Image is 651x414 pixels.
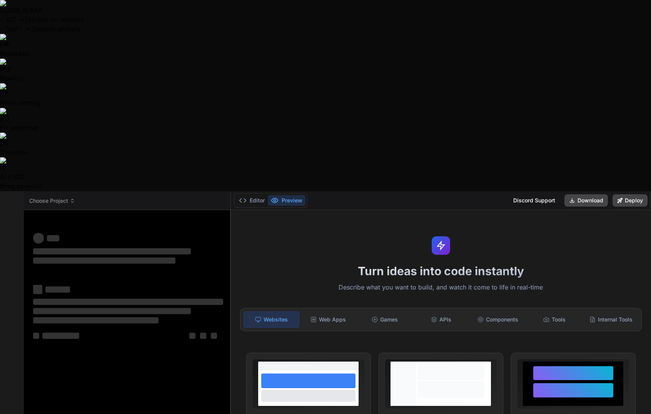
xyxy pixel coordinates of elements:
span: ‌ [33,317,159,323]
span: Choose Project [29,197,75,205]
span: ‌ [47,235,59,241]
span: ‌ [211,333,217,339]
span: ‌ [33,308,191,314]
button: Download [564,194,608,207]
span: ‌ [45,286,70,293]
span: ‌ [42,333,79,339]
span: ‌ [33,299,223,305]
span: ‌ [33,248,191,254]
div: Internal Tools [583,311,638,328]
div: Tools [527,311,582,328]
div: Web Apps [301,311,356,328]
button: Preview [268,195,305,206]
span: ‌ [33,285,42,294]
div: Components [470,311,525,328]
div: APIs [414,311,469,328]
span: ‌ [33,333,39,339]
div: Websites [244,311,299,328]
div: Games [357,311,412,328]
span: ‌ [200,333,206,339]
div: Discord Support [509,194,560,207]
span: ‌ [33,233,44,244]
h1: Turn ideas into code instantly [235,264,646,278]
button: Deploy [613,194,648,207]
p: Describe what you want to build, and watch it come to life in real-time [235,283,646,293]
span: ‌ [33,257,175,264]
button: Editor [236,195,268,206]
span: ‌ [189,333,195,339]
